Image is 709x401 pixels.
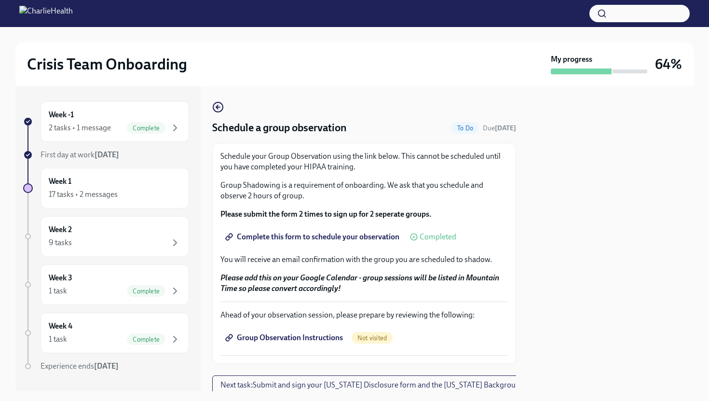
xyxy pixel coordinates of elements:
a: Group Observation Instructions [220,328,350,347]
p: Schedule your Group Observation using the link below. This cannot be scheduled until you have com... [220,151,508,172]
span: Completed [420,233,456,241]
strong: Please submit the form 2 times to sign up for 2 seperate groups. [220,209,432,219]
h6: Week 2 [49,224,72,235]
span: Due [483,124,516,132]
p: You will receive an email confirmation with the group you are scheduled to shadow. [220,254,508,265]
p: Ahead of your observation session, please prepare by reviewing the following: [220,310,508,320]
h2: Crisis Team Onboarding [27,55,187,74]
div: 1 task [49,286,67,296]
h4: Schedule a group observation [212,121,347,135]
h6: Week 4 [49,321,72,332]
a: Week 31 taskComplete [23,264,189,305]
span: Not visited [352,334,393,342]
a: Complete this form to schedule your observation [220,227,406,247]
div: 9 tasks [49,237,72,248]
span: Complete [127,124,165,132]
a: First day at work[DATE] [23,150,189,160]
h6: Week 1 [49,176,71,187]
strong: My progress [551,54,592,65]
span: Complete [127,288,165,295]
strong: [DATE] [95,150,119,159]
div: 2 tasks • 1 message [49,123,111,133]
a: Week -12 tasks • 1 messageComplete [23,101,189,142]
p: Group Shadowing is a requirement of onboarding. We ask that you schedule and observe 2 hours of g... [220,180,508,201]
span: First day at work [41,150,119,159]
h3: 64% [655,55,682,73]
strong: [DATE] [94,361,119,371]
span: Complete [127,336,165,343]
span: Complete this form to schedule your observation [227,232,399,242]
a: Week 41 taskComplete [23,313,189,353]
h6: Week -1 [49,110,74,120]
h6: Week 3 [49,273,72,283]
img: CharlieHealth [19,6,73,21]
span: Experience ends [41,361,119,371]
div: 1 task [49,334,67,345]
strong: Please add this on your Google Calendar - group sessions will be listed in Mountain Time so pleas... [220,273,499,293]
span: Next task : Submit and sign your [US_STATE] Disclosure form and the [US_STATE] Background Check [220,380,546,390]
a: Week 117 tasks • 2 messages [23,168,189,208]
button: Next task:Submit and sign your [US_STATE] Disclosure form and the [US_STATE] Background Check [212,375,554,395]
span: To Do [451,124,479,132]
strong: [DATE] [495,124,516,132]
span: Group Observation Instructions [227,333,343,343]
a: Week 29 tasks [23,216,189,257]
div: 17 tasks • 2 messages [49,189,118,200]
